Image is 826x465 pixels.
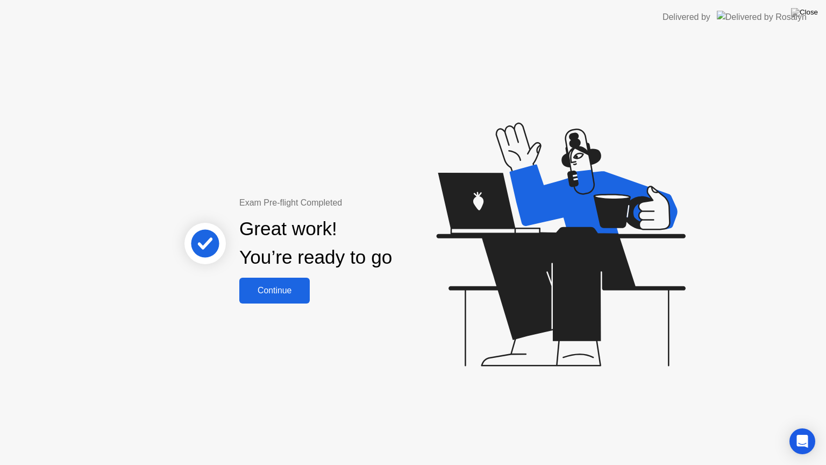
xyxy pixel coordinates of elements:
[239,196,461,209] div: Exam Pre-flight Completed
[717,11,807,23] img: Delivered by Rosalyn
[791,8,818,17] img: Close
[663,11,710,24] div: Delivered by
[239,278,310,304] button: Continue
[789,428,815,454] div: Open Intercom Messenger
[239,215,392,272] div: Great work! You’re ready to go
[243,286,307,295] div: Continue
